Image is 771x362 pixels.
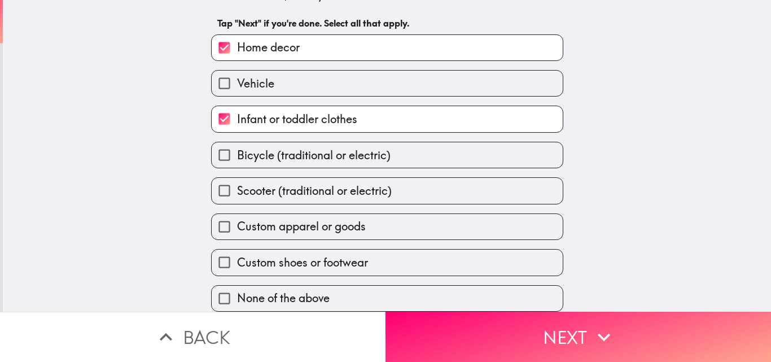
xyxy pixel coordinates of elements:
span: Vehicle [237,76,274,91]
button: Custom shoes or footwear [212,250,563,275]
span: Home decor [237,40,300,55]
span: Custom shoes or footwear [237,255,368,271]
button: None of the above [212,286,563,311]
h6: Tap "Next" if you're done. Select all that apply. [217,17,557,29]
span: Infant or toddler clothes [237,111,357,127]
button: Home decor [212,35,563,60]
span: Custom apparel or goods [237,219,366,234]
button: Scooter (traditional or electric) [212,178,563,203]
span: Bicycle (traditional or electric) [237,147,391,163]
span: Scooter (traditional or electric) [237,183,392,199]
button: Bicycle (traditional or electric) [212,142,563,168]
button: Vehicle [212,71,563,96]
button: Infant or toddler clothes [212,106,563,132]
span: None of the above [237,290,330,306]
button: Next [385,312,771,362]
button: Custom apparel or goods [212,214,563,239]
